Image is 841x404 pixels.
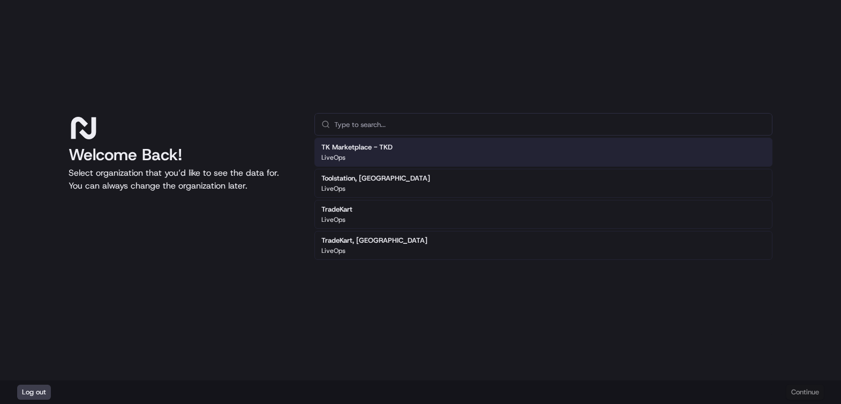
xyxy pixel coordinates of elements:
[321,246,346,255] p: LiveOps
[321,205,352,214] h2: TradeKart
[321,143,393,152] h2: TK Marketplace - TKD
[321,236,427,245] h2: TradeKart, [GEOGRAPHIC_DATA]
[321,184,346,193] p: LiveOps
[321,174,430,183] h2: Toolstation, [GEOGRAPHIC_DATA]
[334,114,765,135] input: Type to search...
[321,153,346,162] p: LiveOps
[69,145,297,164] h1: Welcome Back!
[314,136,772,262] div: Suggestions
[321,215,346,224] p: LiveOps
[17,385,51,400] button: Log out
[69,167,297,192] p: Select organization that you’d like to see the data for. You can always change the organization l...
